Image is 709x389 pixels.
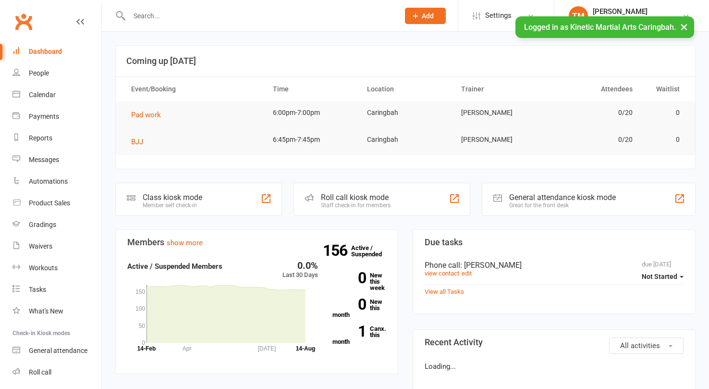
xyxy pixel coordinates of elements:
[29,48,62,55] div: Dashboard
[641,101,688,124] td: 0
[143,202,202,209] div: Member self check-in
[569,6,588,25] div: TM
[29,199,70,207] div: Product Sales
[282,261,318,280] div: Last 30 Days
[12,257,101,279] a: Workouts
[126,56,685,66] h3: Coming up [DATE]
[29,113,59,120] div: Payments
[332,297,366,312] strong: 0
[460,261,522,270] span: : [PERSON_NAME]
[452,128,547,151] td: [PERSON_NAME]
[12,63,101,84] a: People
[332,299,386,318] a: 0New this month
[126,9,392,23] input: Search...
[29,368,51,376] div: Roll call
[405,8,446,24] button: Add
[323,243,351,258] strong: 156
[29,347,87,354] div: General attendance
[12,192,101,214] a: Product Sales
[425,261,684,270] div: Phone call
[127,238,386,247] h3: Members
[358,77,452,101] th: Location
[358,128,452,151] td: Caringbah
[509,193,616,202] div: General attendance kiosk mode
[675,16,693,37] button: ×
[332,271,366,285] strong: 0
[131,111,161,119] span: Pad work
[509,202,616,209] div: Great for the front desk
[425,238,684,247] h3: Due tasks
[12,214,101,236] a: Gradings
[29,286,46,293] div: Tasks
[609,338,684,354] button: All activities
[425,270,459,277] a: view contact
[332,272,386,291] a: 0New this week
[425,288,464,295] a: View all Tasks
[547,77,641,101] th: Attendees
[485,5,512,26] span: Settings
[12,84,101,106] a: Calendar
[641,128,688,151] td: 0
[642,273,677,280] span: Not Started
[29,91,56,99] div: Calendar
[620,341,660,350] span: All activities
[12,301,101,322] a: What's New
[12,279,101,301] a: Tasks
[12,106,101,127] a: Payments
[642,268,684,285] button: Not Started
[29,134,52,142] div: Reports
[143,193,202,202] div: Class kiosk mode
[547,128,641,151] td: 0/20
[593,7,682,16] div: [PERSON_NAME]
[358,101,452,124] td: Caringbah
[12,41,101,63] a: Dashboard
[12,10,36,34] a: Clubworx
[462,270,472,277] a: edit
[29,156,59,163] div: Messages
[332,324,366,339] strong: 1
[12,127,101,149] a: Reports
[547,101,641,124] td: 0/20
[425,361,684,372] p: Loading...
[12,149,101,171] a: Messages
[29,69,49,77] div: People
[12,362,101,383] a: Roll call
[332,326,386,345] a: 1Canx. this month
[264,77,358,101] th: Time
[29,264,58,272] div: Workouts
[29,242,52,250] div: Waivers
[12,171,101,192] a: Automations
[452,77,547,101] th: Trainer
[29,221,56,228] div: Gradings
[131,138,143,146] span: BJJ
[264,101,358,124] td: 6:00pm-7:00pm
[264,128,358,151] td: 6:45pm-7:45pm
[351,238,393,264] a: 156Active / Suspended
[131,109,168,121] button: Pad work
[127,262,222,271] strong: Active / Suspended Members
[12,236,101,257] a: Waivers
[29,177,68,185] div: Automations
[122,77,264,101] th: Event/Booking
[593,16,682,25] div: Kinetic Martial Arts Caringbah
[321,193,391,202] div: Roll call kiosk mode
[452,101,547,124] td: [PERSON_NAME]
[282,261,318,270] div: 0.0%
[29,307,63,315] div: What's New
[524,23,676,32] span: Logged in as Kinetic Martial Arts Caringbah.
[425,338,684,347] h3: Recent Activity
[167,238,203,247] a: show more
[131,136,150,148] button: BJJ
[422,12,434,20] span: Add
[321,202,391,209] div: Staff check-in for members
[641,77,688,101] th: Waitlist
[12,340,101,362] a: General attendance kiosk mode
